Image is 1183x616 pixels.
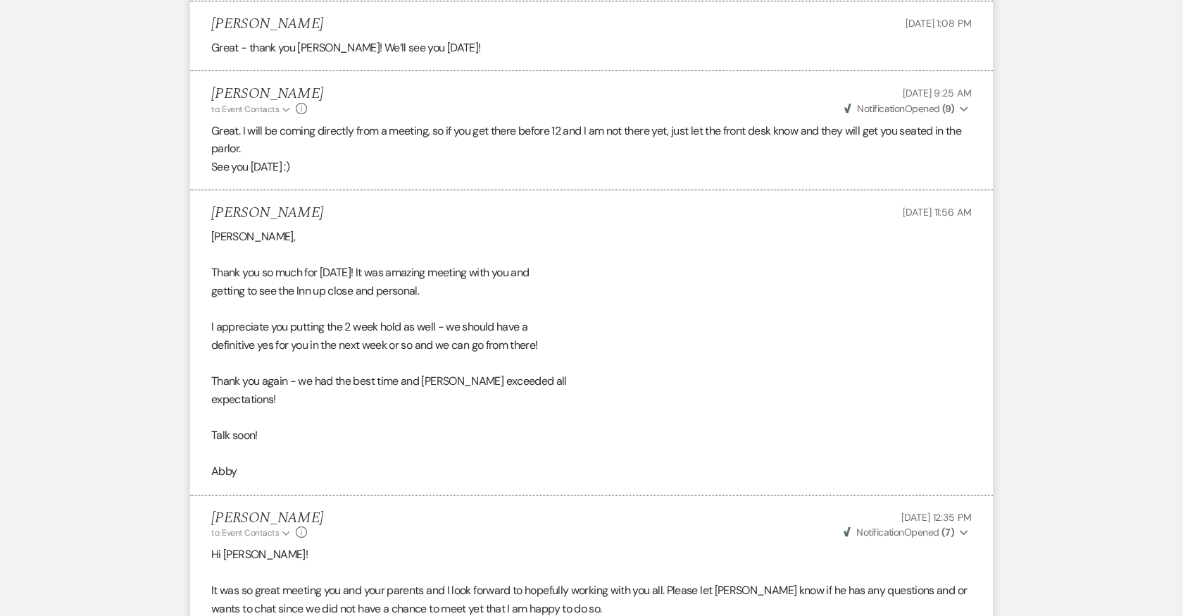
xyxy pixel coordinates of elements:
button: NotificationOpened (7) [841,525,972,540]
span: Opened [844,102,954,115]
span: [DATE] 12:35 PM [901,511,972,524]
strong: ( 9 ) [942,102,954,115]
span: [DATE] 11:56 AM [903,206,972,218]
span: [DATE] 1:08 PM [906,17,972,30]
h5: [PERSON_NAME] [211,510,323,527]
span: to: Event Contacts [211,527,279,538]
span: [DATE] 9:25 AM [903,87,972,99]
div: Great - thank you [PERSON_NAME]! We’ll see you [DATE]! [211,39,972,57]
p: Hi [PERSON_NAME]! [211,546,972,564]
button: NotificationOpened (9) [842,101,972,116]
h5: [PERSON_NAME] [211,16,323,33]
span: Notification [857,102,904,115]
span: Notification [856,526,903,538]
h5: [PERSON_NAME] [211,204,323,222]
h5: [PERSON_NAME] [211,85,323,103]
button: to: Event Contacts [211,526,292,539]
p: See you [DATE] :) [211,158,972,176]
span: Opened [844,526,954,538]
strong: ( 7 ) [941,526,954,538]
p: Great. I will be coming directly from a meeting, so if you get there before 12 and I am not there... [211,122,972,158]
button: to: Event Contacts [211,103,292,116]
div: [PERSON_NAME], Thank you so much for [DATE]! It was amazing meeting with you and getting to see t... [211,228,972,480]
span: to: Event Contacts [211,104,279,115]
